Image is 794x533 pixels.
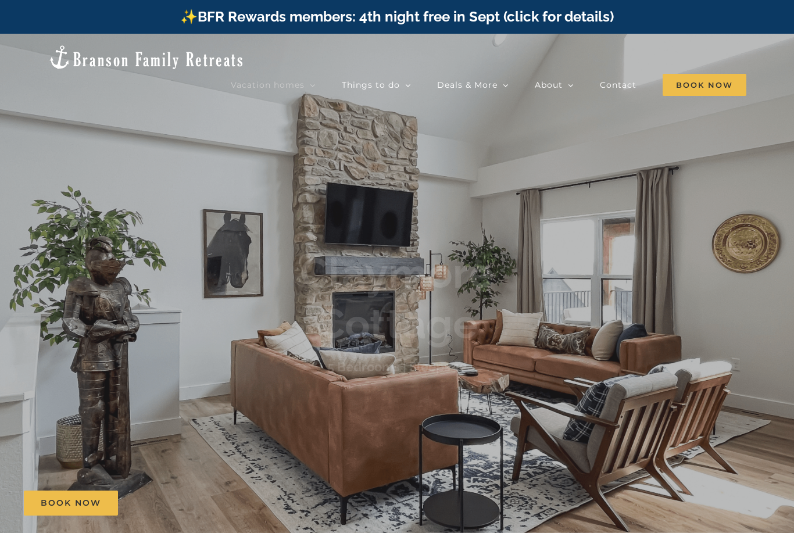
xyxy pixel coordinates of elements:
span: Contact [600,81,636,89]
a: ✨BFR Rewards members: 4th night free in Sept (click for details) [180,8,614,25]
img: Branson Family Retreats Logo [48,44,245,70]
b: Claymore Cottage [300,249,494,348]
nav: Main Menu [231,73,746,96]
a: Contact [600,73,636,96]
a: Deals & More [437,73,509,96]
span: About [535,81,563,89]
span: Book Now [663,74,746,96]
a: About [535,73,574,96]
a: Things to do [342,73,411,96]
span: Things to do [342,81,400,89]
span: Deals & More [437,81,498,89]
a: Book Now [24,491,118,516]
span: Vacation homes [231,81,305,89]
a: Vacation homes [231,73,316,96]
span: Book Now [41,498,101,508]
h3: 5 Bedrooms | Sleeps 12 [327,359,467,374]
